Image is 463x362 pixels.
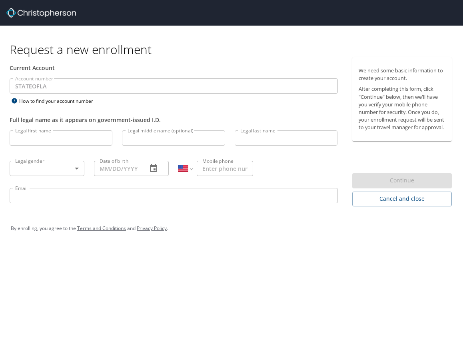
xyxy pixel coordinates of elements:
[6,8,76,18] img: cbt logo
[137,225,167,232] a: Privacy Policy
[11,218,452,238] div: By enrolling, you agree to the and .
[94,161,141,176] input: MM/DD/YYYY
[359,85,446,131] p: After completing this form, click "Continue" below, then we'll have you verify your mobile phone ...
[10,116,338,124] div: Full legal name as it appears on government-issued I.D.
[77,225,126,232] a: Terms and Conditions
[10,161,84,176] div: ​
[10,42,458,57] h1: Request a new enrollment
[352,192,452,206] button: Cancel and close
[10,96,110,106] div: How to find your account number
[359,67,446,82] p: We need some basic information to create your account.
[197,161,253,176] input: Enter phone number
[10,64,338,72] div: Current Account
[359,194,446,204] span: Cancel and close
